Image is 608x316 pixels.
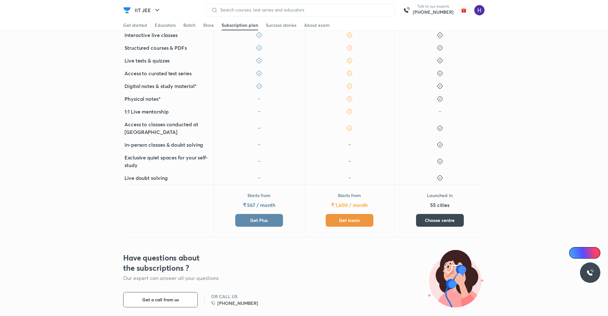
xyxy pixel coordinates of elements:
[586,269,594,276] img: ttu
[123,253,209,273] h3: Have questions about the subscriptions ?
[124,108,168,115] h5: 1:1 Live mentorship
[203,22,214,28] div: Store
[250,217,268,224] span: Get Plus
[256,96,262,102] img: icon
[183,22,195,28] div: Batch
[131,4,165,17] button: IIT JEE
[331,201,368,209] h5: ₹ 1,600 / month
[256,175,262,181] img: icon
[304,22,330,28] div: About exam
[123,292,198,307] button: Get a call from us
[425,217,455,224] span: Choose centre
[124,121,212,136] h5: Access to classes conducted at [GEOGRAPHIC_DATA]
[123,274,267,282] p: Our expert can answer all your questions
[304,20,330,30] a: About exam
[142,297,179,303] span: Get a call from us
[124,154,212,169] h5: Exclusive quiet spaces for your self-study
[155,20,176,30] a: Educators
[124,31,178,39] h5: Interactive live classes
[580,250,597,255] span: Ai Doubts
[123,22,147,28] div: Get started
[124,70,192,77] h5: Access to curated test series
[155,22,176,28] div: Educators
[124,141,203,149] h5: In-person classes & doubt solving
[203,20,214,30] a: Store
[413,4,454,9] p: Talk to our experts
[247,192,271,199] p: Starts from
[124,174,168,182] h5: Live doubt solving
[124,57,170,64] h5: Live tests & quizzes
[428,250,485,307] img: illustration
[243,201,275,209] h5: ₹ 567 / month
[222,20,258,30] a: Subscription plan
[266,20,296,30] a: Success stories
[222,22,258,28] div: Subscription plan
[474,5,485,16] img: Hitesh Maheshwari
[256,108,262,115] img: icon
[569,247,600,259] a: Ai Doubts
[459,5,469,15] img: avatar
[217,300,258,306] h6: [PHONE_NUMBER]
[123,6,131,14] img: Company Logo
[124,95,161,103] h5: Physical notes*
[339,217,360,224] span: Get Iconic
[573,250,578,255] img: Icon
[416,214,464,227] button: Choose centre
[346,158,353,165] img: icon
[413,9,454,15] a: [PHONE_NUMBER]
[346,175,353,181] img: icon
[437,108,443,115] img: icon
[218,7,390,12] input: Search courses, test series and educators
[400,4,413,17] img: call-us
[256,158,262,165] img: icon
[256,142,262,148] img: icon
[211,293,258,300] h6: OR CALL US
[427,192,453,199] p: Launched in
[123,20,147,30] a: Get started
[124,82,197,90] h5: Digital notes & study material*
[235,214,283,227] button: Get Plus
[430,201,449,209] h5: 55 cities
[124,44,187,52] h5: Structured courses & PDFs
[256,125,262,131] img: icon
[266,22,296,28] div: Success stories
[346,142,353,148] img: icon
[338,192,361,199] p: Starts from
[183,20,195,30] a: Batch
[211,300,258,306] a: [PHONE_NUMBER]
[326,214,373,227] button: Get Iconic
